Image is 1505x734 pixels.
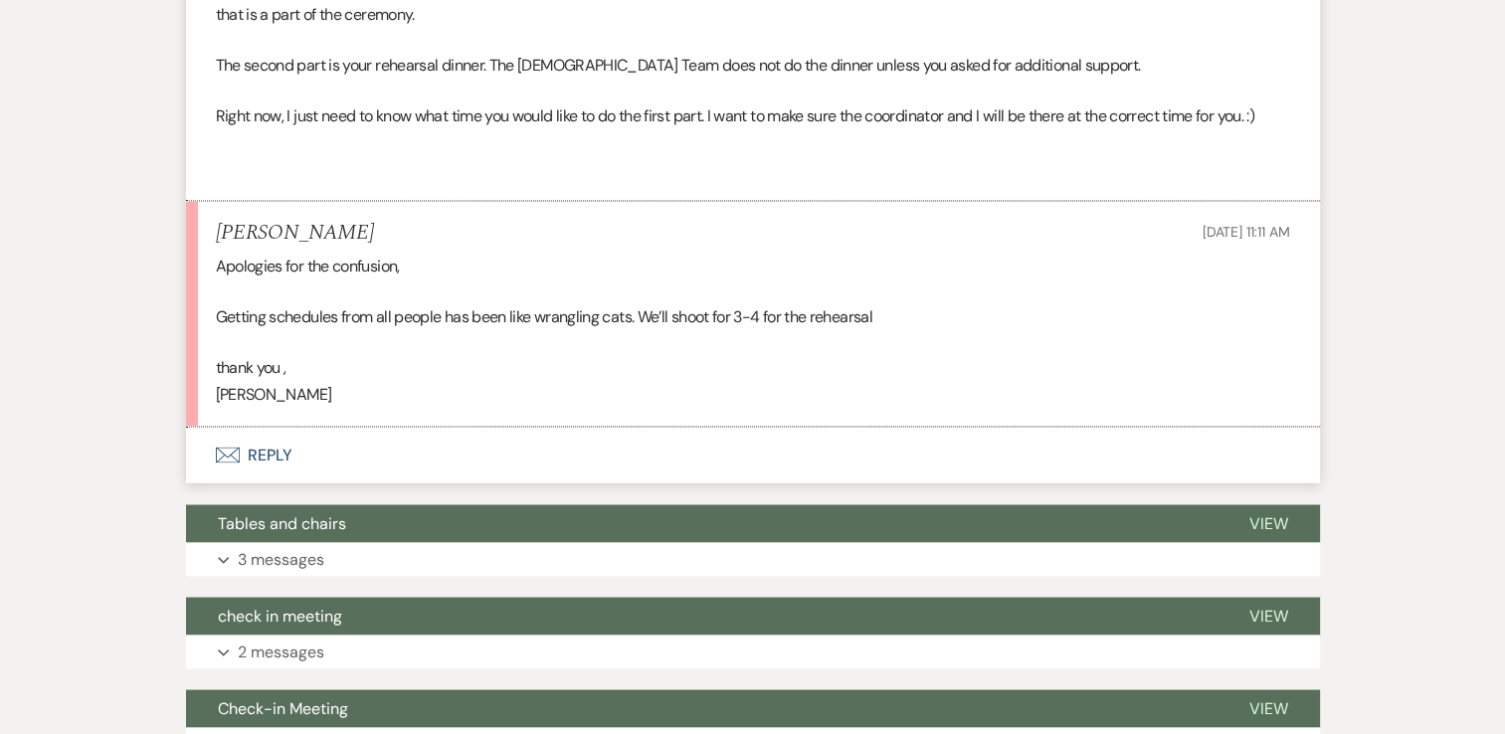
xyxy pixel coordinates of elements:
p: The second part is your rehearsal dinner. The [DEMOGRAPHIC_DATA] Team does not do the dinner unle... [216,53,1290,79]
p: 2 messages [238,639,324,664]
p: [PERSON_NAME] [216,381,1290,407]
span: View [1249,512,1288,533]
p: Apologies for the confusion, [216,254,1290,279]
button: 2 messages [186,635,1320,668]
button: 3 messages [186,542,1320,576]
span: View [1249,605,1288,626]
button: Reply [186,427,1320,482]
p: Getting schedules from all people has been like wrangling cats. We’ll shoot for 3-4 for the rehea... [216,304,1290,330]
span: Check-in Meeting [218,697,348,718]
p: thank you , [216,355,1290,381]
span: [DATE] 11:11 AM [1203,223,1290,241]
button: View [1218,597,1320,635]
button: View [1218,689,1320,727]
h5: [PERSON_NAME] [216,221,374,246]
span: View [1249,697,1288,718]
button: View [1218,504,1320,542]
p: 3 messages [238,546,324,572]
button: Check-in Meeting [186,689,1218,727]
span: check in meeting [218,605,342,626]
p: Right now, I just need to know what time you would like to do the first part. I want to make sure... [216,103,1290,129]
button: check in meeting [186,597,1218,635]
button: Tables and chairs [186,504,1218,542]
span: Tables and chairs [218,512,346,533]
